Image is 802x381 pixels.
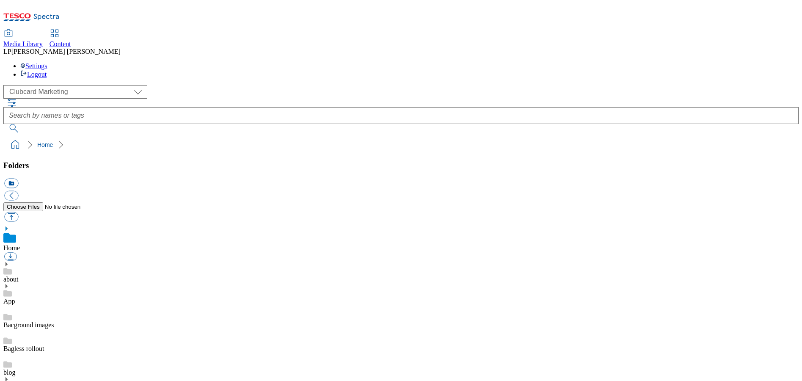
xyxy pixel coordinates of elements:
a: Content [50,30,71,48]
a: Settings [20,62,47,69]
a: App [3,298,15,305]
a: home [8,138,22,152]
span: Media Library [3,40,43,47]
a: blog [3,369,15,376]
a: Home [3,244,20,251]
span: Content [50,40,71,47]
span: LP [3,48,11,55]
input: Search by names or tags [3,107,799,124]
a: Media Library [3,30,43,48]
span: [PERSON_NAME] [PERSON_NAME] [11,48,121,55]
a: Bagless rollout [3,345,44,352]
a: about [3,276,19,283]
a: Home [37,141,53,148]
a: Logout [20,71,47,78]
nav: breadcrumb [3,137,799,153]
h3: Folders [3,161,799,170]
a: Bacground images [3,321,54,329]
